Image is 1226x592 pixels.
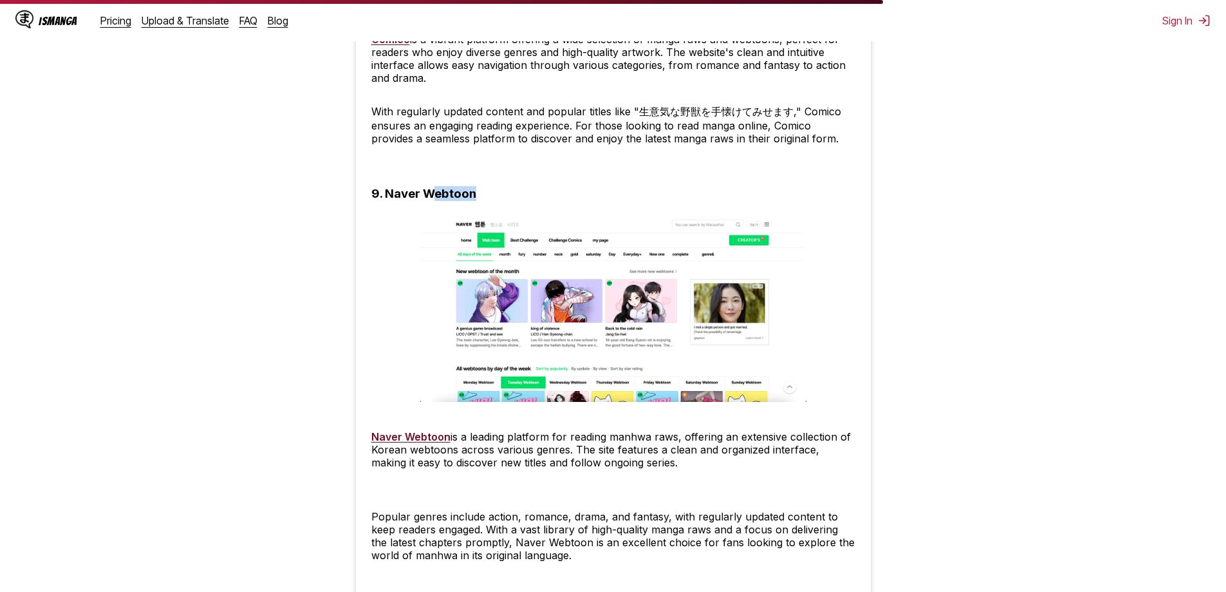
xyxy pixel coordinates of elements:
[142,14,229,27] a: Upload & Translate
[420,216,806,402] img: Naver Webtoon
[39,15,77,27] div: IsManga
[371,430,450,443] a: Naver Webtoon
[371,417,855,469] p: is a leading platform for reading manhwa raws, offering an extensive collection of Korean webtoon...
[15,10,33,28] img: IsManga Logo
[1162,14,1211,27] button: Sign In
[15,10,100,31] a: IsManga LogoIsManga
[371,20,855,84] p: is a vibrant platform offering a wide selection of manga raws and webtoons, perfect for readers w...
[239,14,257,27] a: FAQ
[371,186,476,201] h3: 9. Naver Webtoon
[1198,14,1211,27] img: Sign out
[371,510,855,562] p: Popular genres include action, romance, drama, and fantasy, with regularly updated content to kee...
[371,105,855,145] p: With regularly updated content and popular titles like "生意気な野獣を手懐けてみせます," Comico ensures an engag...
[100,14,131,27] a: Pricing
[268,14,288,27] a: Blog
